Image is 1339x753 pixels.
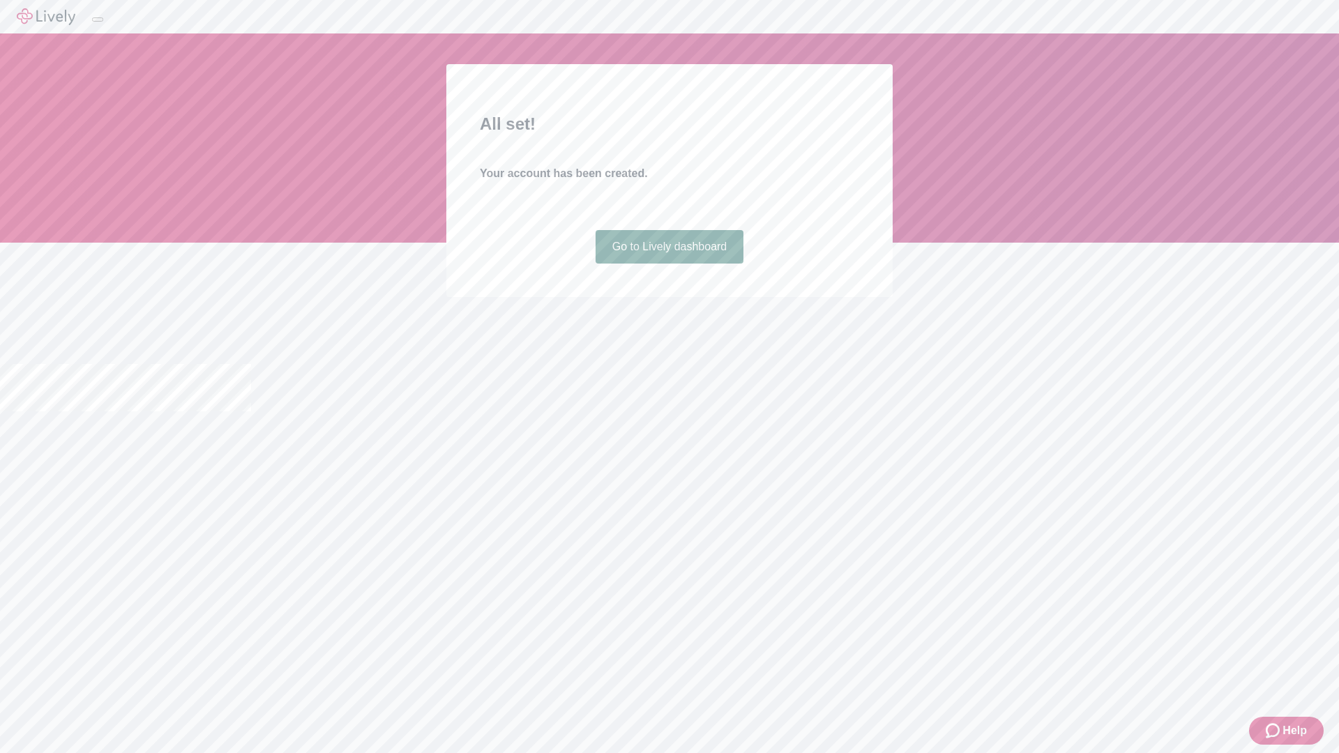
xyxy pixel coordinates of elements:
[596,230,744,264] a: Go to Lively dashboard
[1266,722,1283,739] svg: Zendesk support icon
[92,17,103,22] button: Log out
[480,112,859,137] h2: All set!
[17,8,75,25] img: Lively
[1283,722,1307,739] span: Help
[480,165,859,182] h4: Your account has been created.
[1249,717,1324,745] button: Zendesk support iconHelp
